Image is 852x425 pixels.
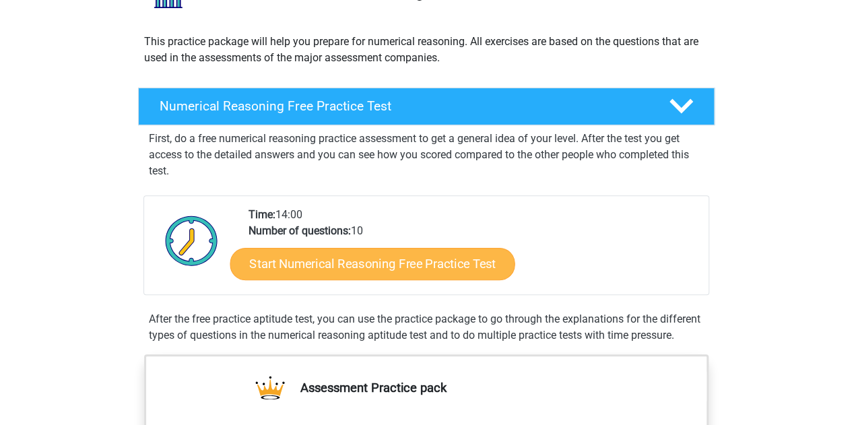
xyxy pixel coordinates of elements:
b: Number of questions: [249,224,351,237]
a: Numerical Reasoning Free Practice Test [133,88,720,125]
div: After the free practice aptitude test, you can use the practice package to go through the explana... [143,311,709,344]
b: Time: [249,208,275,221]
p: This practice package will help you prepare for numerical reasoning. All exercises are based on t... [144,34,709,66]
p: First, do a free numerical reasoning practice assessment to get a general idea of your level. Aft... [149,131,704,179]
img: Clock [158,207,226,274]
a: Start Numerical Reasoning Free Practice Test [230,247,515,280]
h4: Numerical Reasoning Free Practice Test [160,98,647,114]
div: 14:00 10 [238,207,708,294]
